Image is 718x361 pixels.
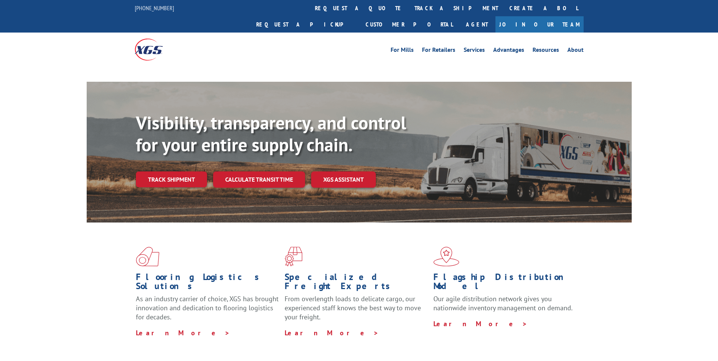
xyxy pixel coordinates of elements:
span: Our agile distribution network gives you nationwide inventory management on demand. [433,294,573,312]
a: Services [464,47,485,55]
b: Visibility, transparency, and control for your entire supply chain. [136,111,406,156]
a: XGS ASSISTANT [311,171,376,188]
a: Learn More > [433,319,528,328]
h1: Specialized Freight Experts [285,272,428,294]
a: Resources [533,47,559,55]
a: Advantages [493,47,524,55]
img: xgs-icon-flagship-distribution-model-red [433,247,459,266]
a: Learn More > [136,328,230,337]
a: Customer Portal [360,16,458,33]
a: For Retailers [422,47,455,55]
h1: Flagship Distribution Model [433,272,576,294]
a: [PHONE_NUMBER] [135,4,174,12]
a: Request a pickup [251,16,360,33]
a: Learn More > [285,328,379,337]
a: Join Our Team [495,16,584,33]
a: Agent [458,16,495,33]
a: Track shipment [136,171,207,187]
h1: Flooring Logistics Solutions [136,272,279,294]
a: Calculate transit time [213,171,305,188]
img: xgs-icon-total-supply-chain-intelligence-red [136,247,159,266]
a: About [567,47,584,55]
img: xgs-icon-focused-on-flooring-red [285,247,302,266]
span: As an industry carrier of choice, XGS has brought innovation and dedication to flooring logistics... [136,294,279,321]
p: From overlength loads to delicate cargo, our experienced staff knows the best way to move your fr... [285,294,428,328]
a: For Mills [391,47,414,55]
